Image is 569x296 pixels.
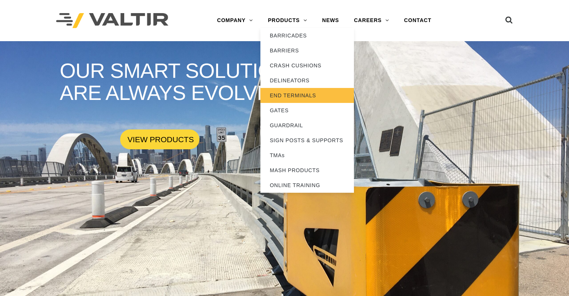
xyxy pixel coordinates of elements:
a: BARRICADES [260,28,354,43]
rs-layer: OUR SMART SOLUTIONS ARE ALWAYS EVOLVING. [60,60,327,105]
a: MASH PRODUCTS [260,163,354,178]
a: CAREERS [346,13,397,28]
img: Valtir [56,13,168,28]
a: VIEW PRODUCTS [120,129,199,149]
a: BARRIERS [260,43,354,58]
a: CONTACT [397,13,439,28]
a: END TERMINALS [260,88,354,103]
a: TMAs [260,148,354,163]
a: COMPANY [209,13,260,28]
a: ONLINE TRAINING [260,178,354,193]
a: GATES [260,103,354,118]
a: DELINEATORS [260,73,354,88]
a: GUARDRAIL [260,118,354,133]
a: SIGN POSTS & SUPPORTS [260,133,354,148]
a: NEWS [315,13,346,28]
a: CRASH CUSHIONS [260,58,354,73]
a: PRODUCTS [260,13,315,28]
